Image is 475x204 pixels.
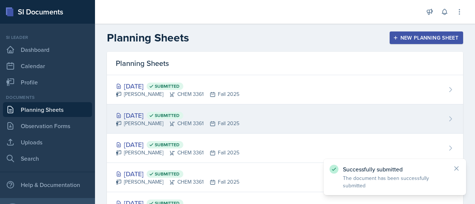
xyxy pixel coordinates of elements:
[3,75,92,90] a: Profile
[116,178,239,186] div: [PERSON_NAME] CHEM 3361 Fall 2025
[116,81,239,91] div: [DATE]
[116,140,239,150] div: [DATE]
[116,169,239,179] div: [DATE]
[155,171,180,177] span: Submitted
[343,174,447,189] p: The document has been successfully submitted
[155,83,180,89] span: Submitted
[3,135,92,150] a: Uploads
[3,34,92,41] div: Si leader
[116,90,239,98] div: [PERSON_NAME] CHEM 3361 Fall 2025
[107,52,463,75] div: Planning Sheets
[107,75,463,104] a: [DATE] Submitted [PERSON_NAME]CHEM 3361Fall 2025
[3,151,92,166] a: Search
[3,94,92,101] div: Documents
[3,58,92,73] a: Calendar
[116,110,239,120] div: [DATE]
[107,104,463,134] a: [DATE] Submitted [PERSON_NAME]CHEM 3361Fall 2025
[107,31,189,44] h2: Planning Sheets
[3,102,92,117] a: Planning Sheets
[3,118,92,133] a: Observation Forms
[116,149,239,157] div: [PERSON_NAME] CHEM 3361 Fall 2025
[107,163,463,192] a: [DATE] Submitted [PERSON_NAME]CHEM 3361Fall 2025
[155,142,180,148] span: Submitted
[390,31,463,44] button: New Planning Sheet
[3,177,92,192] div: Help & Documentation
[3,42,92,57] a: Dashboard
[394,35,458,41] div: New Planning Sheet
[116,120,239,127] div: [PERSON_NAME] CHEM 3361 Fall 2025
[343,165,447,173] p: Successfully submitted
[155,113,180,118] span: Submitted
[107,134,463,163] a: [DATE] Submitted [PERSON_NAME]CHEM 3361Fall 2025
